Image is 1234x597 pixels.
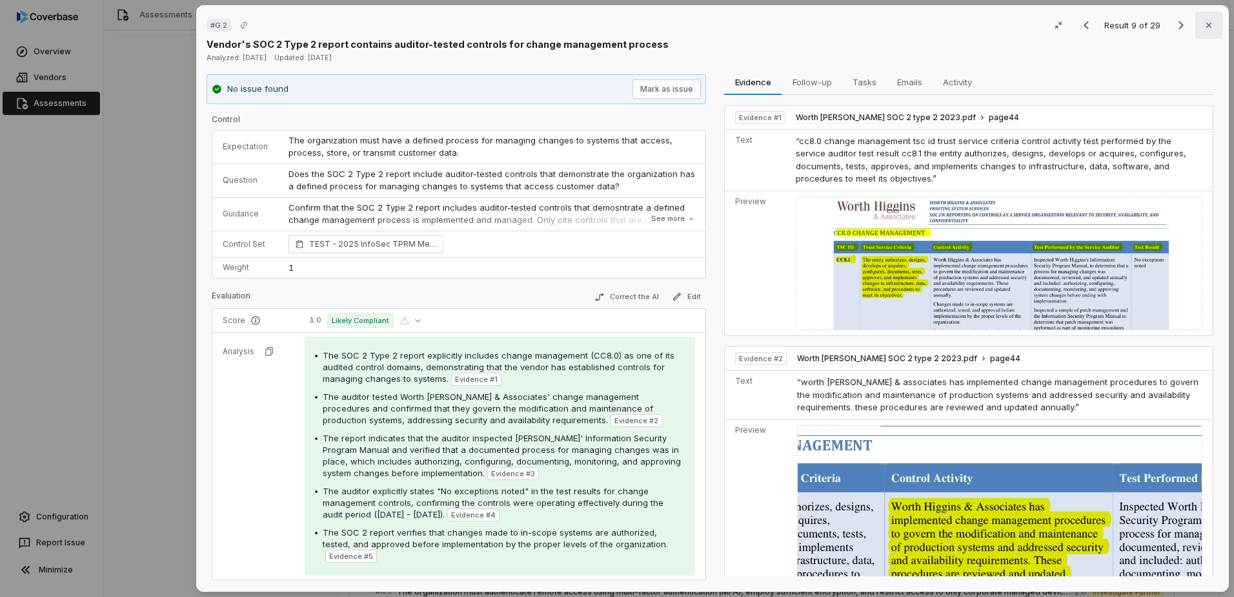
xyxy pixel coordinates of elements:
[210,20,227,30] span: # G.2
[725,191,791,335] td: Preview
[288,262,294,273] span: 1
[1168,17,1194,33] button: Next result
[491,468,535,479] span: Evidence # 3
[223,262,268,273] p: Weight
[223,141,268,152] p: Expectation
[989,112,1019,123] span: page 44
[288,202,695,252] p: Confirm that the SOC 2 Type 2 report includes auditor-tested controls that demosntrate a defined ...
[207,37,669,51] p: Vendor's SOC 2 Type 2 report contains auditor-tested controls for change management process
[847,74,882,90] span: Tasks
[223,175,268,185] p: Question
[667,289,706,304] button: Edit
[223,209,268,219] p: Guidance
[796,136,1186,184] span: “cc8.0 change management tsc id trust service criteria control activity test performed by the ser...
[787,74,837,90] span: Follow-up
[223,239,268,249] p: Control Set
[796,112,1019,123] button: Worth [PERSON_NAME] SOC 2 type 2 2023.pdfpage44
[323,433,681,478] span: The report indicates that the auditor inspected [PERSON_NAME]' Information Security Program Manua...
[274,53,332,62] span: Updated: [DATE]
[329,551,373,561] span: Evidence # 5
[614,415,658,426] span: Evidence # 2
[1073,17,1099,33] button: Previous result
[725,129,791,191] td: Text
[589,289,664,305] button: Correct the AI
[990,353,1020,364] span: page 44
[647,207,699,231] button: See more
[327,313,394,328] span: Likely Compliant
[938,74,977,90] span: Activity
[223,315,284,326] p: Score
[739,353,783,364] span: Evidence # 2
[323,486,663,519] span: The auditor explicitly states "No exceptions noted" in the test results for change management con...
[725,371,792,420] td: Text
[232,14,256,37] button: Copy link
[207,53,267,62] span: Analyzed: [DATE]
[797,377,1199,412] span: “worth [PERSON_NAME] & associates has implemented change management procedures to govern the modi...
[212,291,250,306] p: Evaluation
[796,196,1202,331] img: 7a59ca9c32694b50b14959e249495b55_original.jpg_w1200.jpg
[323,350,674,384] span: The SOC 2 Type 2 report explicitly includes change management (CC8.0) as one of its audited contr...
[451,510,496,520] span: Evidence # 4
[739,112,782,123] span: Evidence # 1
[288,169,698,192] span: Does the SOC 2 Type 2 report include auditor-tested controls that demonstrate the organization ha...
[797,353,1020,364] button: Worth [PERSON_NAME] SOC 2 type 2 2023.pdfpage44
[892,74,927,90] span: Emails
[455,374,498,384] span: Evidence # 1
[223,346,254,357] p: Analysis
[323,392,653,425] span: The auditor tested Worth [PERSON_NAME] & Associates' change management procedures and confirmed t...
[730,74,776,90] span: Evidence
[1104,18,1163,32] p: Result 9 of 29
[797,353,977,364] span: Worth [PERSON_NAME] SOC 2 type 2 2023.pdf
[227,83,288,96] p: No issue found
[309,238,437,251] span: TEST - 2025 InfoSec TPRM Medium (SOC 2 Supported) Change Management
[305,313,426,328] button: 1.0Likely Compliant
[212,114,706,130] p: Control
[323,527,668,549] span: The SOC 2 report verifies that changes made to in-scope systems are authorized, tested, and appro...
[632,79,701,99] button: Mark as issue
[288,135,675,158] span: The organization must have a defined process for managing changes to systems that access, process...
[796,112,976,123] span: Worth [PERSON_NAME] SOC 2 type 2 2023.pdf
